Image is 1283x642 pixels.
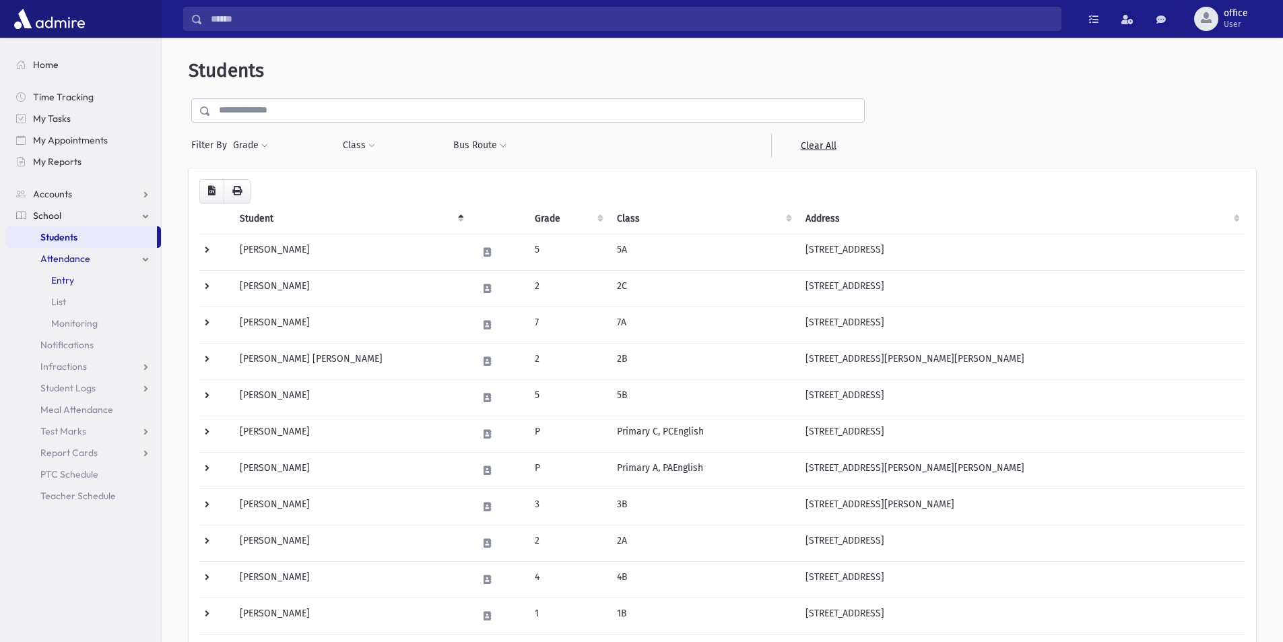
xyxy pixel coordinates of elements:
[232,234,469,270] td: [PERSON_NAME]
[5,108,161,129] a: My Tasks
[5,399,161,420] a: Meal Attendance
[5,485,161,507] a: Teacher Schedule
[609,598,797,634] td: 1B
[527,416,609,452] td: P
[797,379,1245,416] td: [STREET_ADDRESS]
[232,133,269,158] button: Grade
[199,179,224,203] button: CSV
[797,270,1245,307] td: [STREET_ADDRESS]
[5,356,161,377] a: Infractions
[40,468,98,480] span: PTC Schedule
[40,425,86,437] span: Test Marks
[5,442,161,463] a: Report Cards
[40,382,96,394] span: Student Logs
[232,307,469,343] td: [PERSON_NAME]
[5,420,161,442] a: Test Marks
[797,561,1245,598] td: [STREET_ADDRESS]
[5,334,161,356] a: Notifications
[232,452,469,488] td: [PERSON_NAME]
[797,598,1245,634] td: [STREET_ADDRESS]
[771,133,865,158] a: Clear All
[40,360,87,373] span: Infractions
[1224,8,1248,19] span: office
[33,188,72,200] span: Accounts
[232,525,469,561] td: [PERSON_NAME]
[232,203,469,234] th: Student: activate to sort column descending
[51,317,98,329] span: Monitoring
[232,561,469,598] td: [PERSON_NAME]
[609,379,797,416] td: 5B
[453,133,507,158] button: Bus Route
[40,339,94,351] span: Notifications
[51,274,74,286] span: Entry
[609,307,797,343] td: 7A
[232,488,469,525] td: [PERSON_NAME]
[5,248,161,269] a: Attendance
[609,203,797,234] th: Class: activate to sort column ascending
[5,183,161,205] a: Accounts
[527,525,609,561] td: 2
[33,156,81,168] span: My Reports
[5,313,161,334] a: Monitoring
[232,270,469,307] td: [PERSON_NAME]
[527,307,609,343] td: 7
[40,231,77,243] span: Students
[527,343,609,379] td: 2
[797,525,1245,561] td: [STREET_ADDRESS]
[609,416,797,452] td: Primary C, PCEnglish
[5,226,157,248] a: Students
[40,253,90,265] span: Attendance
[609,561,797,598] td: 4B
[609,343,797,379] td: 2B
[527,270,609,307] td: 2
[191,138,232,152] span: Filter By
[609,270,797,307] td: 2C
[5,205,161,226] a: School
[527,488,609,525] td: 3
[5,269,161,291] a: Entry
[232,343,469,379] td: [PERSON_NAME] [PERSON_NAME]
[527,203,609,234] th: Grade: activate to sort column ascending
[232,416,469,452] td: [PERSON_NAME]
[1224,19,1248,30] span: User
[527,234,609,270] td: 5
[33,134,108,146] span: My Appointments
[51,296,66,308] span: List
[5,86,161,108] a: Time Tracking
[33,113,71,125] span: My Tasks
[40,447,98,459] span: Report Cards
[609,452,797,488] td: Primary A, PAEnglish
[527,379,609,416] td: 5
[797,234,1245,270] td: [STREET_ADDRESS]
[40,490,116,502] span: Teacher Schedule
[232,598,469,634] td: [PERSON_NAME]
[203,7,1061,31] input: Search
[527,452,609,488] td: P
[33,59,59,71] span: Home
[5,54,161,75] a: Home
[40,404,113,416] span: Meal Attendance
[609,234,797,270] td: 5A
[11,5,88,32] img: AdmirePro
[33,91,94,103] span: Time Tracking
[609,525,797,561] td: 2A
[797,307,1245,343] td: [STREET_ADDRESS]
[797,452,1245,488] td: [STREET_ADDRESS][PERSON_NAME][PERSON_NAME]
[797,488,1245,525] td: [STREET_ADDRESS][PERSON_NAME]
[5,463,161,485] a: PTC Schedule
[797,343,1245,379] td: [STREET_ADDRESS][PERSON_NAME][PERSON_NAME]
[797,416,1245,452] td: [STREET_ADDRESS]
[342,133,376,158] button: Class
[609,488,797,525] td: 3B
[5,129,161,151] a: My Appointments
[189,59,264,82] span: Students
[527,561,609,598] td: 4
[224,179,251,203] button: Print
[797,203,1245,234] th: Address: activate to sort column ascending
[33,210,61,222] span: School
[232,379,469,416] td: [PERSON_NAME]
[527,598,609,634] td: 1
[5,377,161,399] a: Student Logs
[5,151,161,172] a: My Reports
[5,291,161,313] a: List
